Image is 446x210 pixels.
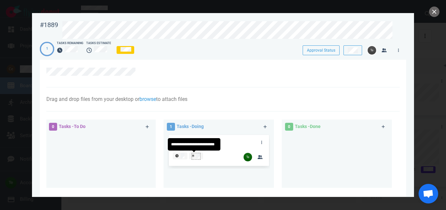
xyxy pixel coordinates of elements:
a: Chat abierto [419,184,438,203]
span: 0 [285,123,293,131]
span: Tasks - To Do [59,124,86,129]
div: #1889 [40,21,58,29]
span: Tasks - Doing [177,124,204,129]
div: 1 [46,46,48,52]
span: Tasks - Done [295,124,321,129]
a: browse [139,96,156,102]
button: Approval Status [303,45,340,55]
div: Tasks Estimate [86,41,113,46]
div: Tasks Remaining [57,41,84,46]
span: 0 [49,123,57,131]
img: 26 [368,46,376,55]
span: 1 [167,123,175,131]
span: to attach files [156,96,187,102]
span: Drag and drop files from your desktop or [46,96,139,102]
img: 26 [244,153,252,161]
button: close [429,7,439,17]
